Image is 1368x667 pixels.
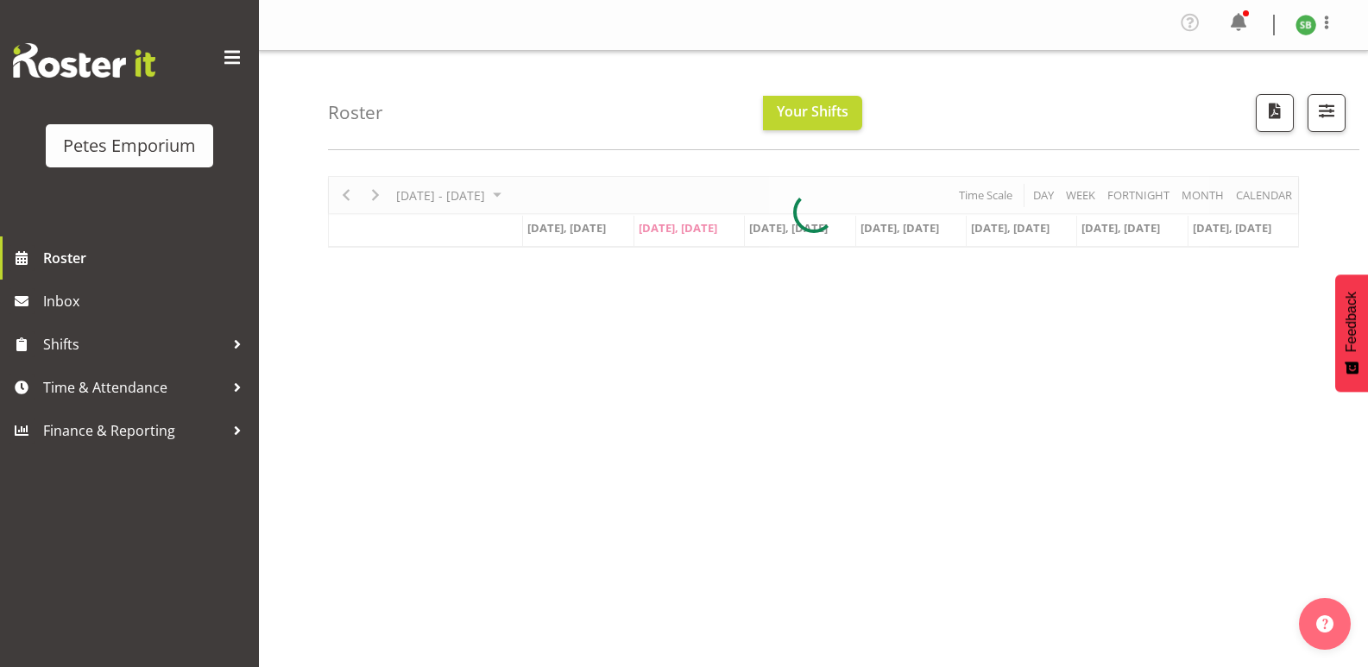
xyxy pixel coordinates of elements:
span: Your Shifts [777,102,848,121]
span: Shifts [43,331,224,357]
span: Roster [43,245,250,271]
button: Feedback - Show survey [1335,274,1368,392]
span: Finance & Reporting [43,418,224,444]
span: Time & Attendance [43,374,224,400]
img: Rosterit website logo [13,43,155,78]
img: stephanie-burden9828.jpg [1296,15,1316,35]
img: help-xxl-2.png [1316,615,1333,632]
div: Petes Emporium [63,133,196,159]
span: Inbox [43,288,250,314]
span: Feedback [1344,292,1359,352]
h4: Roster [328,103,383,123]
button: Download a PDF of the roster according to the set date range. [1256,94,1294,132]
button: Filter Shifts [1308,94,1346,132]
button: Your Shifts [763,96,862,130]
